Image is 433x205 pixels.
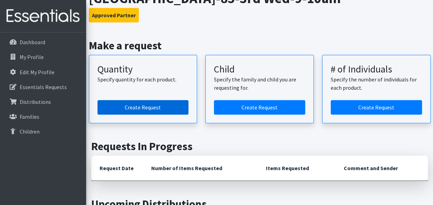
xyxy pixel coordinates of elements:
h3: Quantity [97,64,189,75]
img: HumanEssentials [3,4,83,28]
button: Approved Partner [89,8,139,22]
a: Create a request for a child or family [214,100,305,115]
a: Distributions [3,95,83,109]
a: Edit My Profile [3,65,83,79]
p: Specify the family and child you are requesting for. [214,75,305,92]
th: Items Requested [257,156,335,181]
p: Families [20,113,39,120]
a: My Profile [3,50,83,64]
a: Create a request by number of individuals [331,100,422,115]
a: Dashboard [3,35,83,49]
p: Specify the number of individuals for each product. [331,75,422,92]
p: Specify quantity for each product. [97,75,189,84]
h2: Requests In Progress [91,140,428,153]
p: Distributions [20,98,51,105]
th: Number of Items Requested [143,156,257,181]
a: Create a request by quantity [97,100,189,115]
a: Essentials Requests [3,80,83,94]
a: Children [3,125,83,138]
th: Request Date [91,156,143,181]
th: Comment and Sender [336,156,428,181]
p: Essentials Requests [20,84,67,90]
p: Dashboard [20,39,45,46]
h3: # of Individuals [331,64,422,75]
h3: Child [214,64,305,75]
p: Children [20,128,40,135]
a: Families [3,110,83,124]
p: My Profile [20,53,44,60]
h2: Make a request [89,39,431,52]
p: Edit My Profile [20,69,54,76]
